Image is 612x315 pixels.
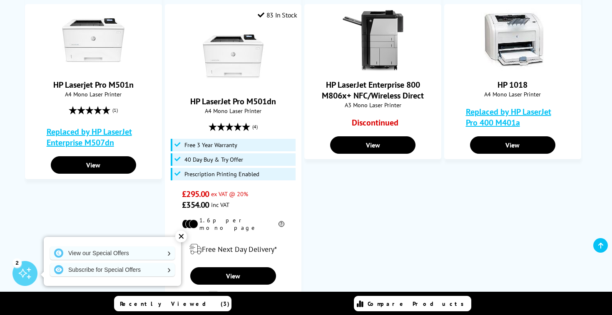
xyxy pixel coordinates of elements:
span: A4 Mono Laser Printer [30,90,157,98]
img: HP 1018 [481,9,544,71]
span: Free 3 Year Warranty [184,142,237,148]
span: A4 Mono Laser Printer [169,107,297,115]
span: £295.00 [182,189,209,199]
a: Replaced by HP LaserJet Enterprise M507dn [47,126,144,148]
a: View [470,136,555,154]
a: HP LaserJet Pro M501dn [202,81,264,89]
a: HP LaserJet Pro M501dn [190,96,276,107]
a: HP Laserjet Pro M501n [62,64,124,73]
a: HP 1018 [498,79,527,90]
div: modal_delivery [169,238,297,261]
div: 2 [12,258,22,267]
a: Recently Viewed (3) [114,296,231,311]
li: 1.6p per mono page [182,217,284,231]
a: HP LaserJet Enterprise 800 M806x+ NFC/Wireless Direct [322,79,424,101]
span: ex VAT @ 20% [211,190,248,198]
span: Prescription Printing Enabled [184,171,259,177]
span: £354.00 [182,199,209,210]
div: ✕ [175,231,187,242]
span: (1) [112,102,118,118]
a: HP 1018 [481,64,544,73]
span: Recently Viewed (3) [120,300,230,308]
label: Add to Compare [209,291,259,300]
a: View [330,136,415,154]
img: HP LaserJet Pro M501dn [202,25,264,88]
div: Discontinued [322,117,424,132]
div: 83 In Stock [258,11,297,19]
a: View our Special Offers [50,246,175,260]
a: HP Laserjet Pro M501n [53,79,134,90]
a: Subscribe for Special Offers [50,263,175,276]
a: Replaced by HP LaserJet Pro 400 M401a [466,106,564,128]
a: View [190,267,276,285]
img: HP LaserJet Enterprise 800 M806x+ NFC/Wireless Direct [342,9,404,71]
a: Compare Products [354,296,471,311]
span: (4) [252,119,258,135]
a: HP LaserJet Enterprise 800 M806x+ NFC/Wireless Direct [342,64,404,73]
span: 40 Day Buy & Try Offer [184,156,243,163]
span: A4 Mono Laser Printer [449,90,577,98]
span: inc VAT [211,201,229,209]
a: View [51,156,136,174]
span: A3 Mono Laser Printer [309,101,437,109]
img: HP Laserjet Pro M501n [62,9,124,71]
span: Compare Products [368,300,468,308]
